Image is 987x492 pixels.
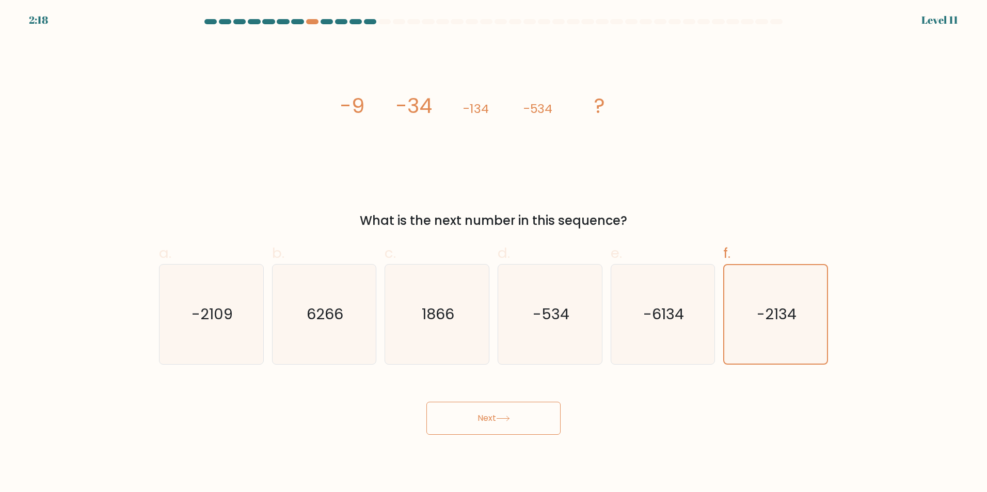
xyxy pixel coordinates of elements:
[385,243,396,263] span: c.
[463,100,489,117] tspan: -134
[921,12,958,28] div: Level 11
[498,243,510,263] span: d.
[192,304,233,324] text: -2109
[307,304,343,324] text: 6266
[165,211,822,230] div: What is the next number in this sequence?
[272,243,284,263] span: b.
[159,243,171,263] span: a.
[757,304,797,324] text: -2134
[611,243,622,263] span: e.
[422,304,454,324] text: 1866
[643,304,684,324] text: -6134
[523,100,553,117] tspan: -534
[533,304,569,324] text: -534
[29,12,48,28] div: 2:18
[595,91,606,120] tspan: ?
[340,91,364,120] tspan: -9
[723,243,730,263] span: f.
[426,402,561,435] button: Next
[396,91,432,120] tspan: -34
